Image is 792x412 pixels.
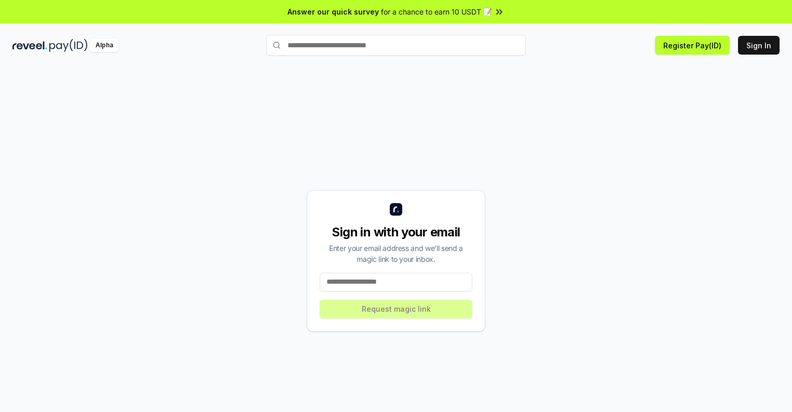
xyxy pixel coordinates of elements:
div: Enter your email address and we’ll send a magic link to your inbox. [320,243,472,264]
span: Answer our quick survey [288,6,379,17]
img: pay_id [49,39,88,52]
span: for a chance to earn 10 USDT 📝 [381,6,492,17]
div: Sign in with your email [320,224,472,241]
button: Register Pay(ID) [655,36,730,55]
button: Sign In [738,36,780,55]
img: reveel_dark [12,39,47,52]
img: logo_small [390,203,402,216]
div: Alpha [90,39,119,52]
